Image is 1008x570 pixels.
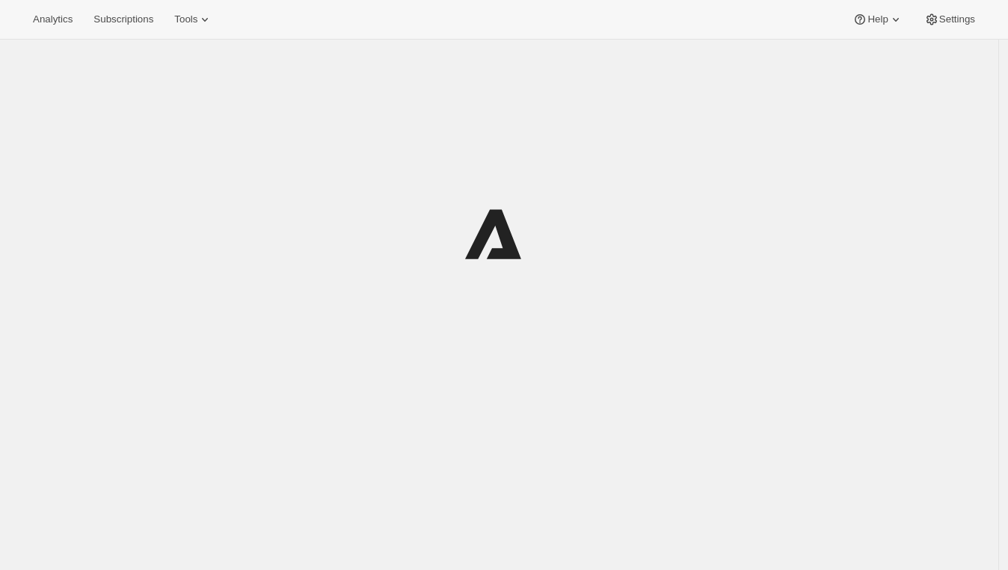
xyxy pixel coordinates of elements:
[843,9,912,30] button: Help
[867,13,888,25] span: Help
[84,9,162,30] button: Subscriptions
[174,13,197,25] span: Tools
[915,9,984,30] button: Settings
[33,13,73,25] span: Analytics
[165,9,221,30] button: Tools
[24,9,82,30] button: Analytics
[939,13,975,25] span: Settings
[93,13,153,25] span: Subscriptions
